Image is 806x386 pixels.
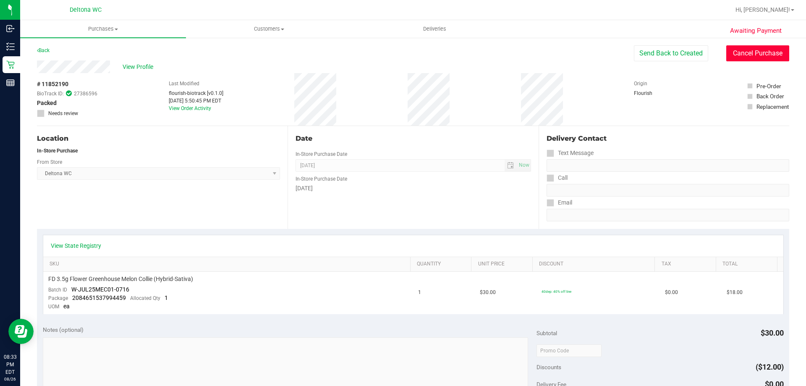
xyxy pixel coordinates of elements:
span: ea [63,303,70,310]
span: Needs review [48,110,78,117]
span: Notes (optional) [43,326,84,333]
iframe: Resource center [8,319,34,344]
div: [DATE] [296,184,531,193]
span: 1 [165,294,168,301]
a: Tax [662,261,713,268]
label: In-Store Purchase Date [296,175,347,183]
input: Promo Code [536,344,602,357]
inline-svg: Inbound [6,24,15,33]
a: Back [37,47,50,53]
inline-svg: Reports [6,79,15,87]
p: 08/26 [4,376,16,382]
button: Send Back to Created [634,45,708,61]
span: Customers [186,25,351,33]
div: Flourish [634,89,676,97]
div: Delivery Contact [547,134,789,144]
span: Purchases [20,25,186,33]
a: Deliveries [352,20,518,38]
span: $18.00 [727,289,743,297]
div: Replacement [756,102,789,111]
span: Allocated Qty [130,295,160,301]
span: BioTrack ID: [37,90,64,97]
span: $30.00 [761,328,784,337]
label: Origin [634,80,647,87]
div: [DATE] 5:50:45 PM EDT [169,97,223,105]
div: Back Order [756,92,784,100]
span: Deliveries [412,25,458,33]
span: ($12.00) [756,362,784,371]
a: Customers [186,20,352,38]
span: Batch ID [48,287,67,293]
a: Discount [539,261,652,268]
input: Format: (999) 999-9999 [547,184,789,197]
inline-svg: Inventory [6,42,15,51]
span: $0.00 [665,289,678,297]
label: Last Modified [169,80,199,87]
p: 08:33 PM EDT [4,353,16,376]
input: Format: (999) 999-9999 [547,159,789,172]
span: $30.00 [480,289,496,297]
span: In Sync [66,89,72,97]
label: Email [547,197,572,209]
span: Discounts [536,360,561,375]
span: UOM [48,304,59,310]
span: Hi, [PERSON_NAME]! [735,6,790,13]
span: Packed [37,99,57,108]
inline-svg: Retail [6,60,15,69]
span: 1 [418,289,421,297]
span: Package [48,295,68,301]
label: Text Message [547,147,594,159]
label: Call [547,172,568,184]
span: View Profile [123,63,156,71]
label: From Store [37,158,62,166]
span: W-JUL25MEC01-0716 [71,286,129,293]
span: # 11852190 [37,80,68,89]
a: Total [722,261,774,268]
div: flourish-biotrack [v0.1.0] [169,89,223,97]
span: FD 3.5g Flower Greenhouse Melon Collie (Hybrid-Sativa) [48,275,193,283]
span: 2084651537994459 [72,294,126,301]
span: Deltona WC [70,6,102,13]
div: Date [296,134,531,144]
label: In-Store Purchase Date [296,150,347,158]
span: Awaiting Payment [730,26,782,36]
span: Subtotal [536,330,557,336]
div: Location [37,134,280,144]
a: Purchases [20,20,186,38]
a: Unit Price [478,261,529,268]
a: View Order Activity [169,105,211,111]
span: 27386596 [74,90,97,97]
strong: In-Store Purchase [37,148,78,154]
span: 40dep: 40% off line [542,289,571,294]
button: Cancel Purchase [726,45,789,61]
a: SKU [50,261,407,268]
a: View State Registry [51,242,101,250]
div: Pre-Order [756,82,781,90]
a: Quantity [417,261,468,268]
